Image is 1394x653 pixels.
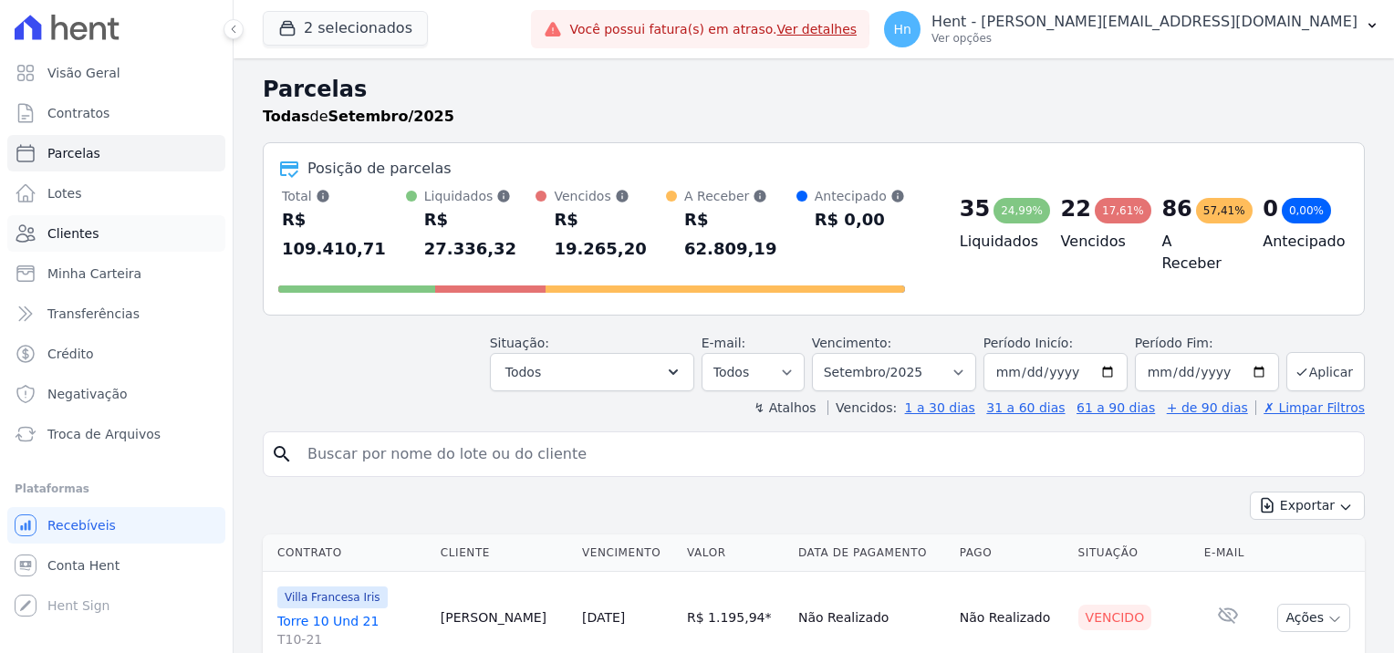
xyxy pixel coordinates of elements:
button: 2 selecionados [263,11,428,46]
a: Minha Carteira [7,255,225,292]
th: Data de Pagamento [791,534,952,572]
div: R$ 19.265,20 [554,205,666,264]
th: Valor [680,534,791,572]
div: 0,00% [1282,198,1331,223]
div: R$ 109.410,71 [282,205,406,264]
span: Villa Francesa Iris [277,586,388,608]
strong: Todas [263,108,310,125]
div: R$ 27.336,32 [424,205,536,264]
h4: Vencidos [1061,231,1133,253]
span: Clientes [47,224,99,243]
span: Visão Geral [47,64,120,82]
th: Cliente [433,534,575,572]
div: 24,99% [993,198,1050,223]
h4: Liquidados [960,231,1032,253]
div: Posição de parcelas [307,158,452,180]
label: Vencimento: [812,336,891,350]
button: Todos [490,353,694,391]
a: Troca de Arquivos [7,416,225,452]
div: 22 [1061,194,1091,223]
span: Troca de Arquivos [47,425,161,443]
a: Crédito [7,336,225,372]
a: Torre 10 Und 21T10-21 [277,612,426,648]
th: Contrato [263,534,433,572]
p: de [263,106,454,128]
span: Crédito [47,345,94,363]
a: ✗ Limpar Filtros [1255,400,1365,415]
a: [DATE] [582,610,625,625]
span: Recebíveis [47,516,116,534]
a: Visão Geral [7,55,225,91]
span: Todos [505,361,541,383]
th: Situação [1071,534,1197,572]
a: Transferências [7,295,225,332]
p: Ver opções [931,31,1358,46]
input: Buscar por nome do lote ou do cliente [296,436,1357,472]
p: Hent - [PERSON_NAME][EMAIL_ADDRESS][DOMAIN_NAME] [931,13,1358,31]
button: Ações [1277,604,1350,632]
div: Vencido [1078,605,1152,630]
label: Situação: [490,336,549,350]
div: R$ 0,00 [815,205,905,234]
a: + de 90 dias [1167,400,1248,415]
th: Vencimento [575,534,680,572]
span: Contratos [47,104,109,122]
a: Clientes [7,215,225,252]
span: Hn [893,23,910,36]
span: Parcelas [47,144,100,162]
div: 57,41% [1196,198,1253,223]
label: E-mail: [702,336,746,350]
a: Lotes [7,175,225,212]
div: Liquidados [424,187,536,205]
span: Você possui fatura(s) em atraso. [569,20,857,39]
a: Contratos [7,95,225,131]
div: Vencidos [554,187,666,205]
a: 1 a 30 dias [905,400,975,415]
label: Período Fim: [1135,334,1279,353]
div: 0 [1263,194,1278,223]
div: 17,61% [1095,198,1151,223]
div: 35 [960,194,990,223]
span: Minha Carteira [47,264,141,283]
i: search [271,443,293,465]
span: Lotes [47,184,82,202]
button: Hn Hent - [PERSON_NAME][EMAIL_ADDRESS][DOMAIN_NAME] Ver opções [869,4,1394,55]
strong: Setembro/2025 [328,108,454,125]
button: Aplicar [1286,352,1365,391]
a: Ver detalhes [777,22,858,36]
div: R$ 62.809,19 [684,205,796,264]
h4: Antecipado [1263,231,1335,253]
th: Pago [952,534,1071,572]
a: Recebíveis [7,507,225,544]
button: Exportar [1250,492,1365,520]
label: ↯ Atalhos [754,400,816,415]
th: E-mail [1197,534,1259,572]
a: Conta Hent [7,547,225,584]
a: 31 a 60 dias [986,400,1065,415]
div: A Receber [684,187,796,205]
h2: Parcelas [263,73,1365,106]
a: Negativação [7,376,225,412]
label: Período Inicío: [983,336,1073,350]
div: Plataformas [15,478,218,500]
span: T10-21 [277,630,426,648]
a: 61 a 90 dias [1077,400,1155,415]
div: Antecipado [815,187,905,205]
span: Conta Hent [47,556,120,575]
label: Vencidos: [827,400,897,415]
div: Total [282,187,406,205]
div: 86 [1161,194,1191,223]
span: Transferências [47,305,140,323]
h4: A Receber [1161,231,1233,275]
span: Negativação [47,385,128,403]
a: Parcelas [7,135,225,171]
